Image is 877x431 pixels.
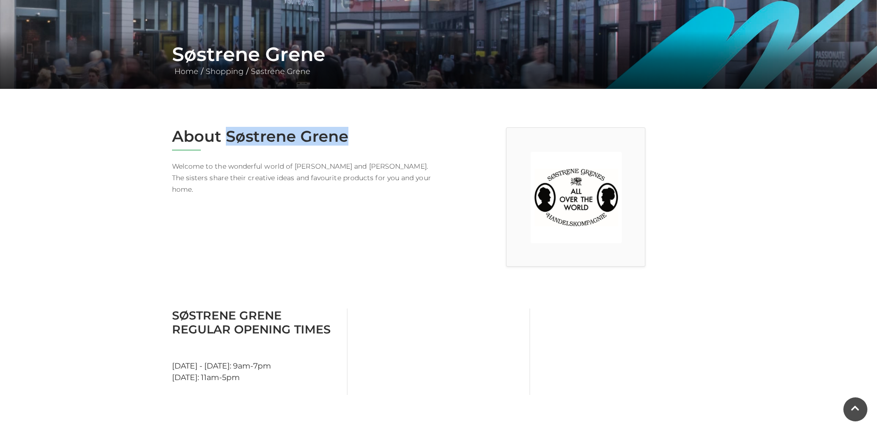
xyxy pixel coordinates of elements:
div: / / [165,43,713,77]
div: [DATE] - [DATE]: 9am-7pm [DATE]: 11am-5pm [165,308,347,395]
p: Welcome to the wonderful world of [PERSON_NAME] and [PERSON_NAME]. The sisters share their creati... [172,160,432,195]
a: Shopping [203,67,246,76]
h3: Søstrene Grene Regular Opening Times [172,308,340,336]
h1: Søstrene Grene [172,43,705,66]
a: Home [172,67,201,76]
a: Søstrene Grene [248,67,313,76]
h2: About Søstrene Grene [172,127,432,146]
